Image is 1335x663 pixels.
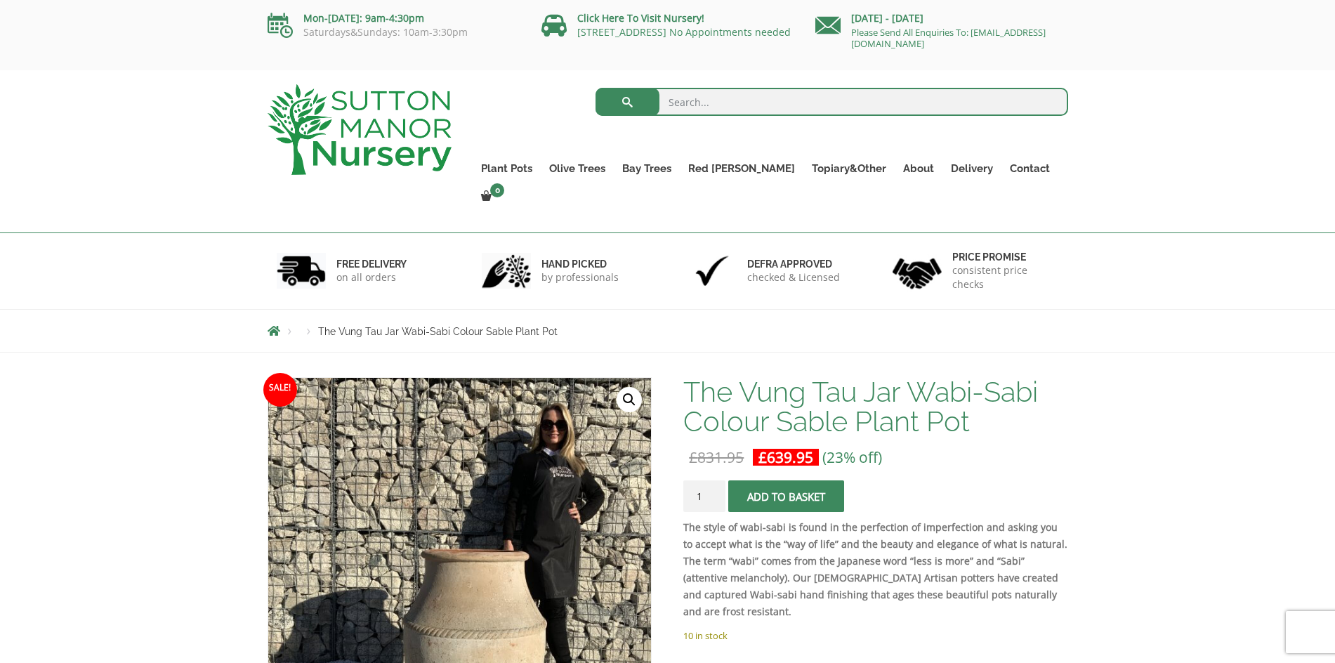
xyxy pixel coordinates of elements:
p: on all orders [336,270,407,284]
p: [DATE] - [DATE] [815,10,1068,27]
a: Contact [1001,159,1058,178]
a: Red [PERSON_NAME] [680,159,803,178]
img: 2.jpg [482,253,531,289]
input: Product quantity [683,480,725,512]
nav: Breadcrumbs [268,325,1068,336]
img: logo [268,84,452,175]
bdi: 639.95 [758,447,813,467]
img: 4.jpg [893,249,942,292]
a: Delivery [942,159,1001,178]
span: 0 [490,183,504,197]
input: Search... [596,88,1068,116]
p: checked & Licensed [747,270,840,284]
p: 10 in stock [683,627,1067,644]
a: [STREET_ADDRESS] No Appointments needed [577,25,791,39]
button: Add to basket [728,480,844,512]
a: Bay Trees [614,159,680,178]
span: (23% off) [822,447,882,467]
h6: Price promise [952,251,1059,263]
a: About [895,159,942,178]
span: £ [689,447,697,467]
h6: Defra approved [747,258,840,270]
a: Olive Trees [541,159,614,178]
a: View full-screen image gallery [617,387,642,412]
p: by professionals [541,270,619,284]
p: consistent price checks [952,263,1059,291]
strong: The style of wabi-sabi is found in the perfection of imperfection and asking you to accept what i... [683,520,1067,618]
span: The Vung Tau Jar Wabi-Sabi Colour Sable Plant Pot [318,326,558,337]
a: Please Send All Enquiries To: [EMAIL_ADDRESS][DOMAIN_NAME] [851,26,1046,50]
a: 0 [473,187,508,206]
span: Sale! [263,373,297,407]
a: Click Here To Visit Nursery! [577,11,704,25]
h6: FREE DELIVERY [336,258,407,270]
bdi: 831.95 [689,447,744,467]
p: Saturdays&Sundays: 10am-3:30pm [268,27,520,38]
h6: hand picked [541,258,619,270]
a: Plant Pots [473,159,541,178]
a: Topiary&Other [803,159,895,178]
img: 1.jpg [277,253,326,289]
span: £ [758,447,767,467]
p: Mon-[DATE]: 9am-4:30pm [268,10,520,27]
h1: The Vung Tau Jar Wabi-Sabi Colour Sable Plant Pot [683,377,1067,436]
img: 3.jpg [688,253,737,289]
